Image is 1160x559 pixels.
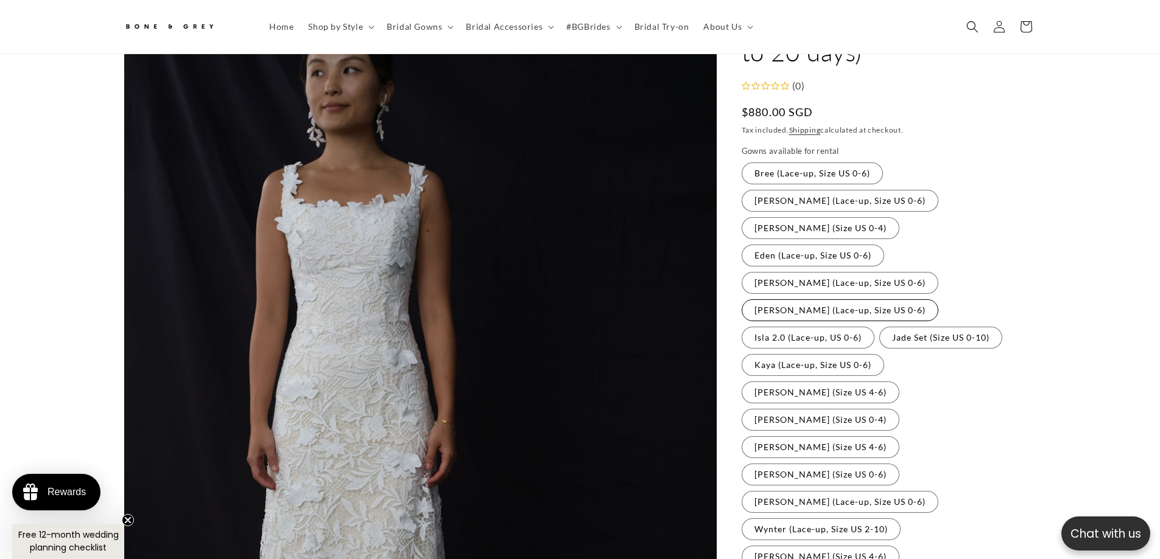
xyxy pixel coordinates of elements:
[379,14,459,40] summary: Bridal Gowns
[18,529,119,554] span: Free 12-month wedding planning checklist
[742,464,899,485] label: [PERSON_NAME] (Size US 0-6)
[301,14,379,40] summary: Shop by Style
[262,14,301,40] a: Home
[1061,516,1150,550] button: Open chatbox
[387,21,442,32] span: Bridal Gowns
[466,21,543,32] span: Bridal Accessories
[124,17,215,37] img: Bone and Grey Bridal
[742,327,874,349] label: Isla 2.0 (Lace-up, US 0-6)
[81,69,135,79] a: Write a review
[742,518,901,540] label: Wynter (Lace-up, Size US 2-10)
[742,162,883,184] label: Bree (Lace-up, Size US 0-6)
[789,125,821,134] a: Shipping
[742,124,1037,136] div: Tax included. calculated at checkout.
[119,12,250,41] a: Bone and Grey Bridal
[703,21,742,32] span: About Us
[742,217,899,239] label: [PERSON_NAME] (Size US 0-4)
[742,104,814,120] span: $880.00 SGD
[742,491,938,513] label: [PERSON_NAME] (Lace-up, Size US 0-6)
[696,14,758,40] summary: About Us
[742,381,899,403] label: [PERSON_NAME] (Size US 4-6)
[742,245,884,266] label: Eden (Lace-up, Size US 0-6)
[634,21,689,32] span: Bridal Try-on
[742,272,938,294] label: [PERSON_NAME] (Lace-up, Size US 0-6)
[1061,525,1150,543] p: Chat with us
[459,14,559,40] summary: Bridal Accessories
[742,190,938,212] label: [PERSON_NAME] (Lace-up, Size US 0-6)
[959,13,986,40] summary: Search
[742,409,899,431] label: [PERSON_NAME] (Size US 0-4)
[269,21,294,32] span: Home
[566,21,610,32] span: #BGBrides
[879,327,1002,349] label: Jade Set (Size US 0-10)
[789,77,805,95] div: (0)
[627,14,697,40] a: Bridal Try-on
[12,524,124,559] div: Free 12-month wedding planning checklistClose teaser
[742,436,899,458] label: [PERSON_NAME] (Size US 4-6)
[308,21,363,32] span: Shop by Style
[742,299,938,321] label: [PERSON_NAME] (Lace-up, Size US 0-6)
[832,18,913,39] button: Write a review
[47,487,86,498] div: Rewards
[742,354,884,376] label: Kaya (Lace-up, Size US 0-6)
[742,145,840,158] legend: Gowns available for rental
[559,14,627,40] summary: #BGBrides
[122,514,134,526] button: Close teaser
